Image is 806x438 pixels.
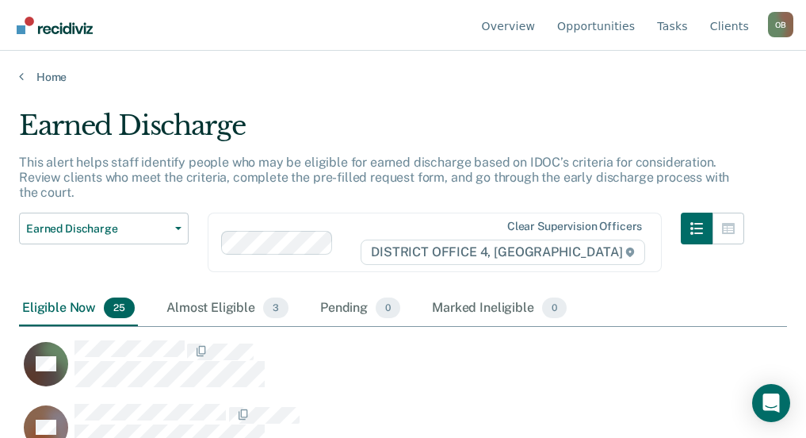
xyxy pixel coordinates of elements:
[17,17,93,34] img: Recidiviz
[19,70,787,84] a: Home
[752,384,790,422] div: Open Intercom Messenger
[19,155,729,200] p: This alert helps staff identify people who may be eligible for earned discharge based on IDOC’s c...
[317,291,403,326] div: Pending0
[19,340,691,403] div: CaseloadOpportunityCell-88332
[429,291,570,326] div: Marked Ineligible0
[19,213,189,244] button: Earned Discharge
[263,298,288,318] span: 3
[768,12,793,37] div: O B
[361,240,645,265] span: DISTRICT OFFICE 4, [GEOGRAPHIC_DATA]
[163,291,292,326] div: Almost Eligible3
[26,222,169,236] span: Earned Discharge
[542,298,567,318] span: 0
[768,12,793,37] button: Profile dropdown button
[507,220,642,233] div: Clear supervision officers
[19,109,744,155] div: Earned Discharge
[376,298,400,318] span: 0
[19,291,138,326] div: Eligible Now25
[104,298,135,318] span: 25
